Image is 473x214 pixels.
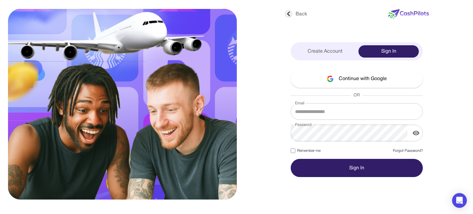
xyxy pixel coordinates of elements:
button: Continue with Google [291,70,423,88]
div: Back [285,10,307,18]
button: display the password [410,127,422,139]
div: Sign In [358,45,419,58]
label: Remember me [291,148,321,154]
label: Email [295,100,305,106]
img: google-logo.svg [327,75,334,82]
div: Create Account [295,45,355,58]
input: Remember me [291,148,295,153]
button: Sign In [291,159,423,177]
label: Password [295,122,312,127]
img: new-logo.svg [388,9,429,19]
img: sing-in.svg [8,9,237,200]
span: OR [351,92,362,99]
div: Open Intercom Messenger [452,193,467,208]
a: Forgot Password? [393,148,423,154]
